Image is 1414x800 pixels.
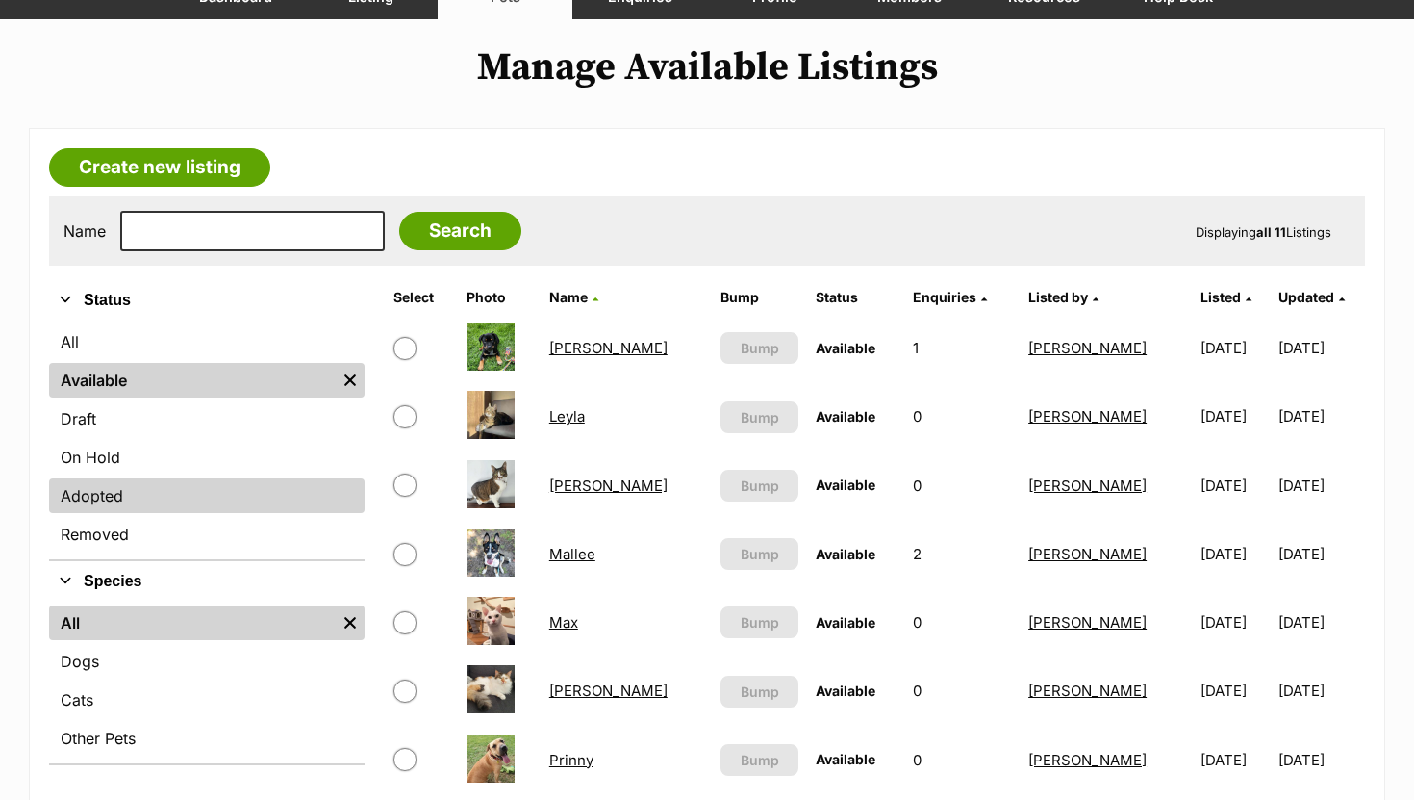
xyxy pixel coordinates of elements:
td: [DATE] [1193,727,1277,793]
a: [PERSON_NAME] [1028,545,1147,563]
a: Prinny [549,751,593,769]
a: [PERSON_NAME] [1028,339,1147,357]
td: [DATE] [1193,589,1277,656]
td: 0 [905,589,1019,656]
td: 0 [905,383,1019,450]
a: Listed [1200,289,1251,305]
td: [DATE] [1193,521,1277,587]
th: Bump [713,282,806,313]
strong: all 11 [1256,224,1286,240]
a: Remove filter [336,606,365,640]
a: Max [549,613,578,632]
span: Available [816,340,875,356]
span: Bump [741,612,779,632]
a: All [49,324,365,359]
td: [DATE] [1278,452,1363,519]
span: Listed [1200,289,1241,305]
span: Name [549,289,588,305]
td: 0 [905,658,1019,724]
td: 0 [905,452,1019,519]
button: Bump [720,744,798,776]
td: 2 [905,521,1019,587]
a: [PERSON_NAME] [549,339,668,357]
span: translation missing: en.admin.listings.index.attributes.enquiries [913,289,976,305]
button: Bump [720,332,798,364]
a: Leyla [549,407,585,426]
th: Status [808,282,903,313]
td: [DATE] [1278,727,1363,793]
span: Bump [741,750,779,770]
td: [DATE] [1193,383,1277,450]
td: 0 [905,727,1019,793]
button: Species [49,569,365,594]
th: Select [386,282,457,313]
button: Bump [720,538,798,570]
td: [DATE] [1278,658,1363,724]
a: Mallee [549,545,595,563]
a: Updated [1278,289,1345,305]
a: [PERSON_NAME] [1028,613,1147,632]
a: Available [49,363,336,398]
a: Listed by [1028,289,1098,305]
td: 1 [905,315,1019,381]
a: All [49,606,336,640]
span: Available [816,477,875,493]
div: Species [49,602,365,763]
td: [DATE] [1278,315,1363,381]
a: On Hold [49,440,365,475]
th: Photo [459,282,540,313]
a: [PERSON_NAME] [1028,751,1147,769]
span: Bump [741,407,779,427]
span: Updated [1278,289,1334,305]
label: Name [63,222,106,240]
span: Bump [741,338,779,358]
a: [PERSON_NAME] [549,682,668,700]
span: Displaying Listings [1196,224,1331,240]
td: [DATE] [1193,452,1277,519]
a: Other Pets [49,721,365,756]
a: Removed [49,517,365,552]
td: [DATE] [1278,589,1363,656]
a: Draft [49,401,365,436]
a: [PERSON_NAME] [549,477,668,495]
button: Bump [720,401,798,433]
a: Adopted [49,478,365,513]
a: Enquiries [913,289,987,305]
span: Available [816,683,875,699]
span: Bump [741,682,779,702]
input: Search [399,212,521,250]
a: [PERSON_NAME] [1028,682,1147,700]
td: [DATE] [1193,315,1277,381]
span: Available [816,614,875,631]
span: Available [816,408,875,425]
span: Listed by [1028,289,1088,305]
span: Bump [741,544,779,564]
a: Create new listing [49,148,270,187]
button: Bump [720,676,798,708]
a: [PERSON_NAME] [1028,407,1147,426]
span: Available [816,751,875,767]
td: [DATE] [1193,658,1277,724]
td: [DATE] [1278,383,1363,450]
div: Status [49,321,365,559]
a: Remove filter [336,363,365,398]
a: Cats [49,683,365,717]
a: Name [549,289,598,305]
span: Available [816,546,875,562]
button: Bump [720,470,798,502]
a: [PERSON_NAME] [1028,477,1147,495]
button: Bump [720,606,798,638]
a: Dogs [49,644,365,679]
button: Status [49,288,365,313]
td: [DATE] [1278,521,1363,587]
span: Bump [741,476,779,496]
